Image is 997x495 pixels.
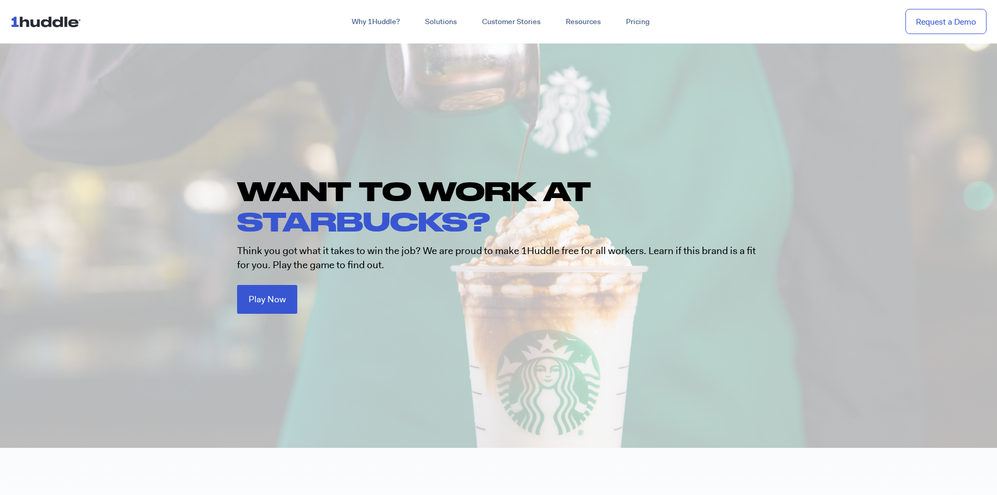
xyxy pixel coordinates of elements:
a: Customer Stories [469,13,553,31]
p: Think you got what it takes to win the job? We are proud to make 1Huddle free for all workers. Le... [237,244,760,272]
a: Solutions [412,13,469,31]
span: Play Now [249,295,286,304]
a: Play Now [237,285,297,314]
img: ... [10,12,85,31]
a: Resources [553,13,613,31]
a: Pricing [613,13,662,31]
h1: WANT TO WORK AT [237,176,771,236]
span: STARBUCKS? [237,206,490,236]
a: Request a Demo [905,9,987,35]
a: Why 1Huddle? [339,13,412,31]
